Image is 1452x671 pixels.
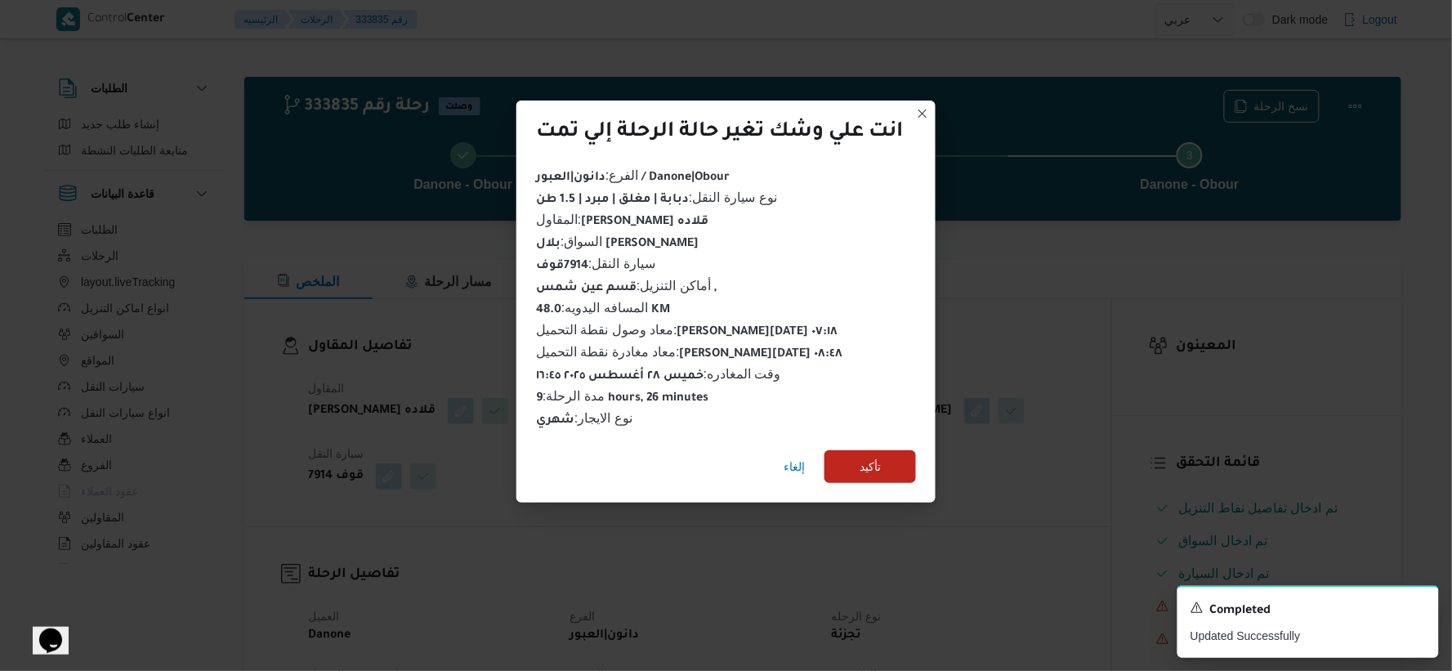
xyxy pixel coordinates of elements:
b: قسم عين شمس , [536,282,717,295]
b: دانون|العبور / Danone|Obour [536,172,730,185]
span: نوع الايجار : [536,411,632,425]
span: إلغاء [784,457,805,476]
button: إلغاء [777,450,811,483]
iframe: chat widget [16,606,69,655]
b: 7914قوف [536,260,588,273]
p: Updated Successfully [1191,628,1426,645]
b: خميس ٢٨ أغسطس ٢٠٢٥ ١٦:٤٥ [536,370,704,383]
span: الفرع : [536,168,730,182]
b: بلال [PERSON_NAME] [536,238,699,251]
span: المقاول : [536,212,708,226]
span: مدة الرحلة : [536,389,708,403]
span: نوع سيارة النقل : [536,190,777,204]
b: شهري [536,414,574,427]
b: [PERSON_NAME][DATE] ٠٧:١٨ [677,326,838,339]
div: Notification [1191,600,1426,621]
span: أماكن التنزيل : [536,279,717,293]
b: دبابة | مغلق | مبرد | 1.5 طن [536,194,689,207]
span: وقت المغادره : [536,367,781,381]
span: سيارة النقل : [536,257,655,271]
span: Completed [1210,602,1271,621]
span: معاد وصول نقطة التحميل : [536,323,838,337]
b: [PERSON_NAME] قلاده [581,216,708,229]
span: معاد مغادرة نقطة التحميل : [536,345,843,359]
b: [PERSON_NAME][DATE] ٠٨:٤٨ [680,348,843,361]
span: تأكيد [860,457,881,476]
b: 48.0 KM [536,304,670,317]
b: 9 hours, 26 minutes [536,392,708,405]
button: Closes this modal window [913,104,932,123]
button: تأكيد [824,450,916,483]
div: انت علي وشك تغير حالة الرحلة إلي تمت [536,120,903,146]
span: المسافه اليدويه : [536,301,670,315]
span: السواق : [536,235,699,248]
